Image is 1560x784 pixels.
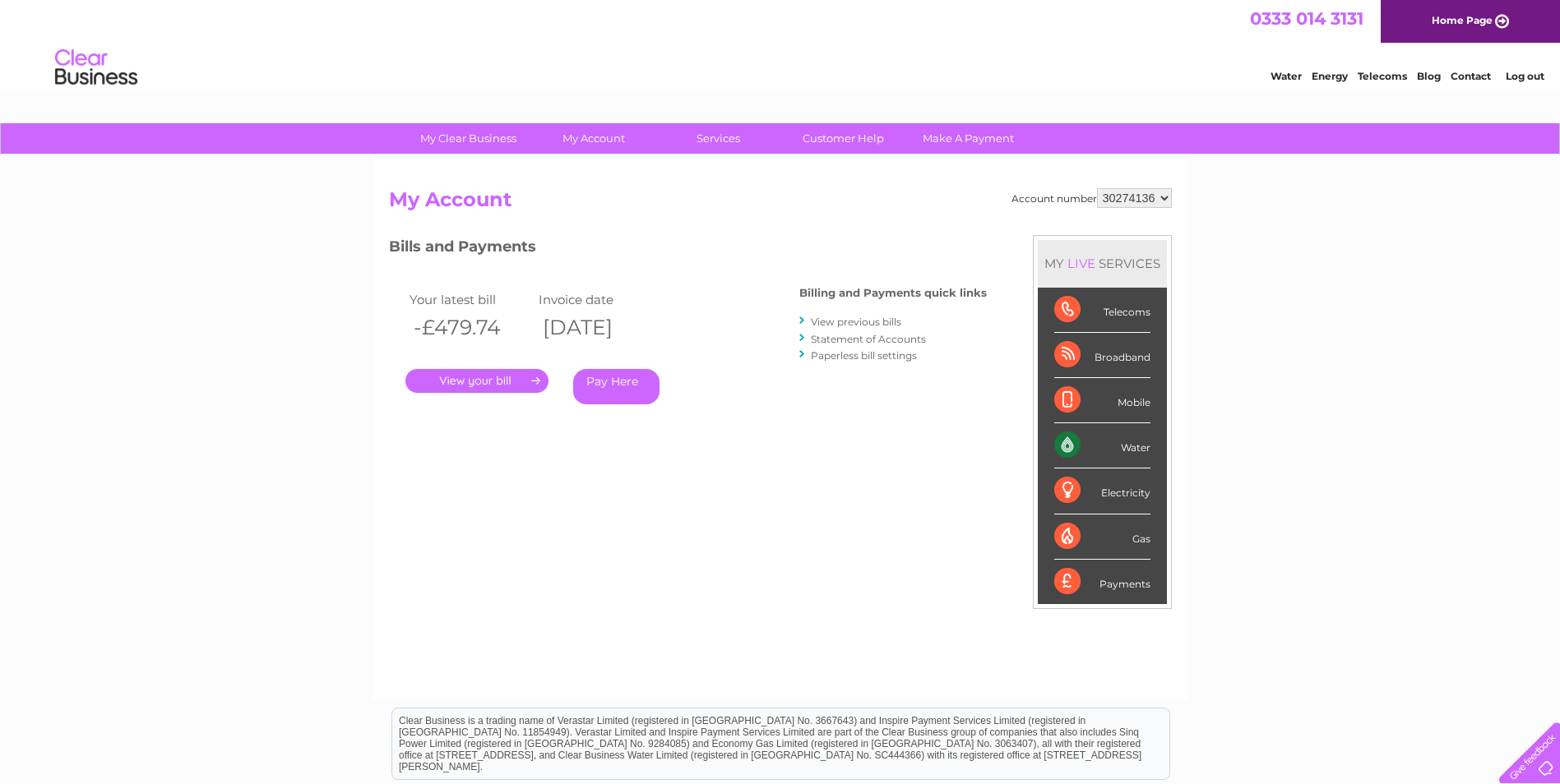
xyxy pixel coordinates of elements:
[1054,560,1150,604] div: Payments
[1064,256,1099,271] div: LIVE
[900,123,1036,154] a: Make A Payment
[1506,70,1544,82] a: Log out
[1358,70,1407,82] a: Telecoms
[1054,288,1150,333] div: Telecoms
[811,333,926,345] a: Statement of Accounts
[535,288,664,311] td: Invoice date
[1054,378,1150,423] div: Mobile
[405,288,535,311] td: Your latest bill
[389,235,987,264] h3: Bills and Payments
[1271,70,1302,82] a: Water
[1054,514,1150,560] div: Gas
[799,287,987,299] h4: Billing and Payments quick links
[811,349,917,362] a: Paperless bill settings
[1054,423,1150,468] div: Water
[1054,333,1150,378] div: Broadband
[1451,70,1491,82] a: Contact
[405,311,535,344] th: -£479.74
[1417,70,1441,82] a: Blog
[392,9,1169,80] div: Clear Business is a trading name of Verastar Limited (registered in [GEOGRAPHIC_DATA] No. 3667643...
[389,188,1172,219] h2: My Account
[405,369,549,393] a: .
[1011,188,1172,208] div: Account number
[573,369,660,404] a: Pay Here
[1038,240,1167,287] div: MY SERVICES
[525,123,661,154] a: My Account
[400,123,536,154] a: My Clear Business
[1054,468,1150,514] div: Electricity
[1312,70,1348,82] a: Energy
[54,43,138,93] img: logo.png
[1250,8,1363,29] a: 0333 014 3131
[775,123,911,154] a: Customer Help
[650,123,786,154] a: Services
[535,311,664,344] th: [DATE]
[811,316,901,328] a: View previous bills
